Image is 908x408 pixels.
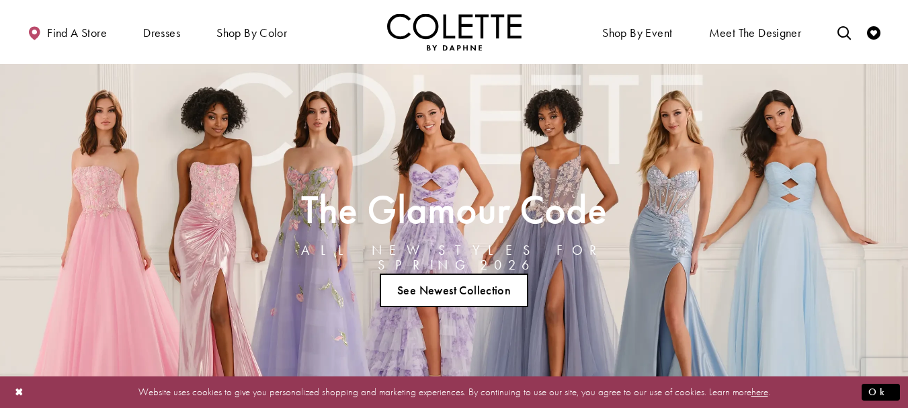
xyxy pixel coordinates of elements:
[264,243,644,272] h4: ALL NEW STYLES FOR SPRING 2026
[751,385,768,399] a: here
[862,384,900,401] button: Submit Dialog
[8,380,31,404] button: Close Dialog
[97,383,811,401] p: Website uses cookies to give you personalized shopping and marketing experiences. By continuing t...
[380,274,529,307] a: See Newest Collection The Glamour Code ALL NEW STYLES FOR SPRING 2026
[260,268,648,313] ul: Slider Links
[264,191,644,228] h2: The Glamour Code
